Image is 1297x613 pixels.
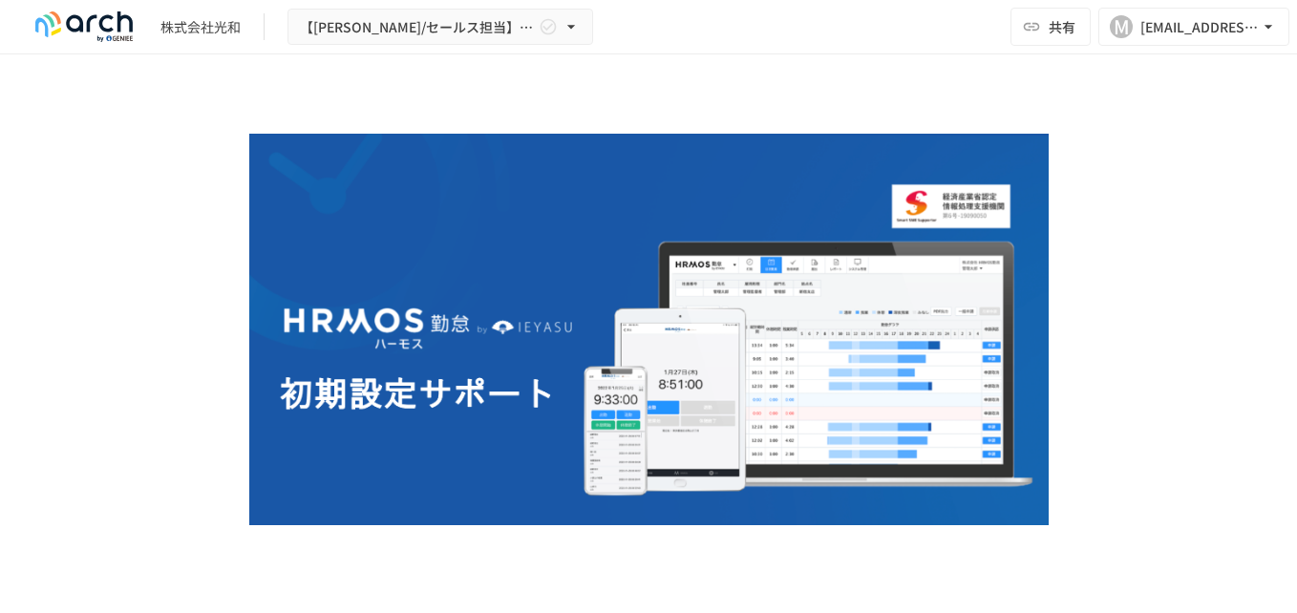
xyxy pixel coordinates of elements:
[1140,15,1259,39] div: [EMAIL_ADDRESS][DOMAIN_NAME]
[287,9,593,46] button: 【[PERSON_NAME]/セールス担当】株式会社[PERSON_NAME]_初期設定サポート
[1110,15,1133,38] div: M
[160,17,241,37] div: 株式会社光和
[300,15,535,39] span: 【[PERSON_NAME]/セールス担当】株式会社[PERSON_NAME]_初期設定サポート
[23,11,145,42] img: logo-default@2x-9cf2c760.svg
[1049,16,1075,37] span: 共有
[1098,8,1289,46] button: M[EMAIL_ADDRESS][DOMAIN_NAME]
[1010,8,1091,46] button: 共有
[249,134,1049,525] img: GdztLVQAPnGLORo409ZpmnRQckwtTrMz8aHIKJZF2AQ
